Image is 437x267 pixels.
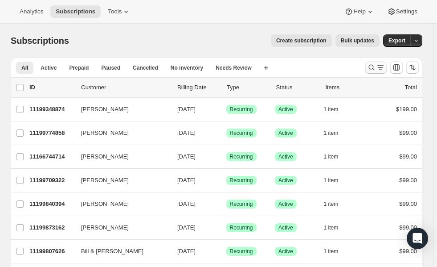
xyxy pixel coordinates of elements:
[406,61,419,74] button: Sort the results
[324,150,348,163] button: 1 item
[324,200,339,208] span: 1 item
[278,224,293,231] span: Active
[29,105,74,114] p: 11199348874
[396,106,417,113] span: $199.00
[399,200,417,207] span: $99.00
[11,36,69,46] span: Subscriptions
[177,224,196,231] span: [DATE]
[324,129,339,137] span: 1 item
[29,152,74,161] p: 11166744714
[278,177,293,184] span: Active
[324,174,348,187] button: 1 item
[230,129,253,137] span: Recurring
[341,37,374,44] span: Bulk updates
[324,177,339,184] span: 1 item
[390,61,403,74] button: Customize table column order and visibility
[76,150,165,164] button: [PERSON_NAME]
[29,150,417,163] div: 11166744714[PERSON_NAME][DATE]SuccessRecurringSuccessActive1 item$99.00
[76,173,165,188] button: [PERSON_NAME]
[29,247,74,256] p: 11199807626
[29,223,74,232] p: 11199873162
[230,248,253,255] span: Recurring
[399,177,417,184] span: $99.00
[353,8,365,15] span: Help
[29,103,417,116] div: 11199348874[PERSON_NAME][DATE]SuccessRecurringSuccessActive1 item$199.00
[81,129,129,138] span: [PERSON_NAME]
[324,127,348,139] button: 1 item
[405,83,417,92] p: Total
[108,8,122,15] span: Tools
[21,64,28,71] span: All
[339,5,380,18] button: Help
[76,244,165,259] button: Bill & [PERSON_NAME]
[278,129,293,137] span: Active
[388,37,405,44] span: Export
[324,245,348,258] button: 1 item
[396,8,417,15] span: Settings
[177,177,196,184] span: [DATE]
[29,221,417,234] div: 11199873162[PERSON_NAME][DATE]SuccessRecurringSuccessActive1 item$99.00
[81,176,129,185] span: [PERSON_NAME]
[81,200,129,209] span: [PERSON_NAME]
[81,83,170,92] p: Customer
[324,248,339,255] span: 1 item
[177,106,196,113] span: [DATE]
[382,5,423,18] button: Settings
[383,34,411,47] button: Export
[133,64,158,71] span: Cancelled
[276,37,327,44] span: Create subscription
[230,224,253,231] span: Recurring
[29,198,417,210] div: 11199840394[PERSON_NAME][DATE]SuccessRecurringSuccessActive1 item$99.00
[29,176,74,185] p: 11199709322
[230,177,253,184] span: Recurring
[276,83,319,92] p: Status
[324,103,348,116] button: 1 item
[335,34,380,47] button: Bulk updates
[171,64,203,71] span: No inventory
[227,83,269,92] div: Type
[271,34,332,47] button: Create subscription
[29,83,417,92] div: IDCustomerBilling DateTypeStatusItemsTotal
[324,221,348,234] button: 1 item
[29,245,417,258] div: 11199807626Bill & [PERSON_NAME][DATE]SuccessRecurringSuccessActive1 item$99.00
[76,102,165,117] button: [PERSON_NAME]
[365,61,387,74] button: Search and filter results
[324,224,339,231] span: 1 item
[407,228,428,249] div: Open Intercom Messenger
[177,153,196,160] span: [DATE]
[101,64,120,71] span: Paused
[81,152,129,161] span: [PERSON_NAME]
[177,129,196,136] span: [DATE]
[177,200,196,207] span: [DATE]
[278,200,293,208] span: Active
[399,248,417,254] span: $99.00
[69,64,89,71] span: Prepaid
[399,224,417,231] span: $99.00
[216,64,252,71] span: Needs Review
[177,248,196,254] span: [DATE]
[278,248,293,255] span: Active
[29,129,74,138] p: 11199774858
[177,83,220,92] p: Billing Date
[230,153,253,160] span: Recurring
[29,127,417,139] div: 11199774858[PERSON_NAME][DATE]SuccessRecurringSuccessActive1 item$99.00
[102,5,136,18] button: Tools
[29,83,74,92] p: ID
[324,198,348,210] button: 1 item
[230,106,253,113] span: Recurring
[76,197,165,211] button: [PERSON_NAME]
[41,64,57,71] span: Active
[81,247,143,256] span: Bill & [PERSON_NAME]
[259,62,273,74] button: Create new view
[81,223,129,232] span: [PERSON_NAME]
[14,5,49,18] button: Analytics
[56,8,95,15] span: Subscriptions
[81,105,129,114] span: [PERSON_NAME]
[20,8,43,15] span: Analytics
[324,106,339,113] span: 1 item
[278,153,293,160] span: Active
[324,153,339,160] span: 1 item
[278,106,293,113] span: Active
[230,200,253,208] span: Recurring
[399,153,417,160] span: $99.00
